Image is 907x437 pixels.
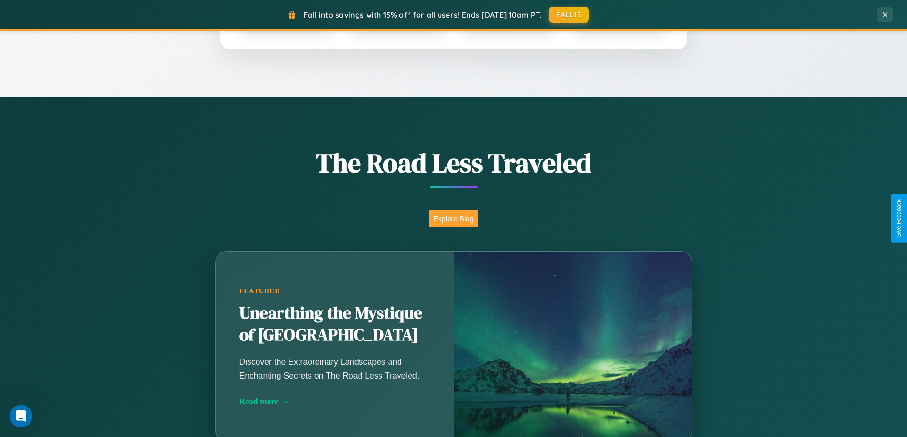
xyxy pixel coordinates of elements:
h1: The Road Less Traveled [168,145,739,181]
p: Discover the Extraordinary Landscapes and Enchanting Secrets on The Road Less Traveled. [239,355,430,382]
iframe: Intercom live chat [10,405,32,427]
button: FALL15 [549,7,589,23]
h2: Unearthing the Mystique of [GEOGRAPHIC_DATA] [239,302,430,346]
div: Featured [239,287,430,295]
span: Fall into savings with 15% off for all users! Ends [DATE] 10am PT. [303,10,542,19]
div: Read more → [239,397,430,407]
button: Explore Blog [429,210,478,227]
div: Give Feedback [896,199,902,238]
